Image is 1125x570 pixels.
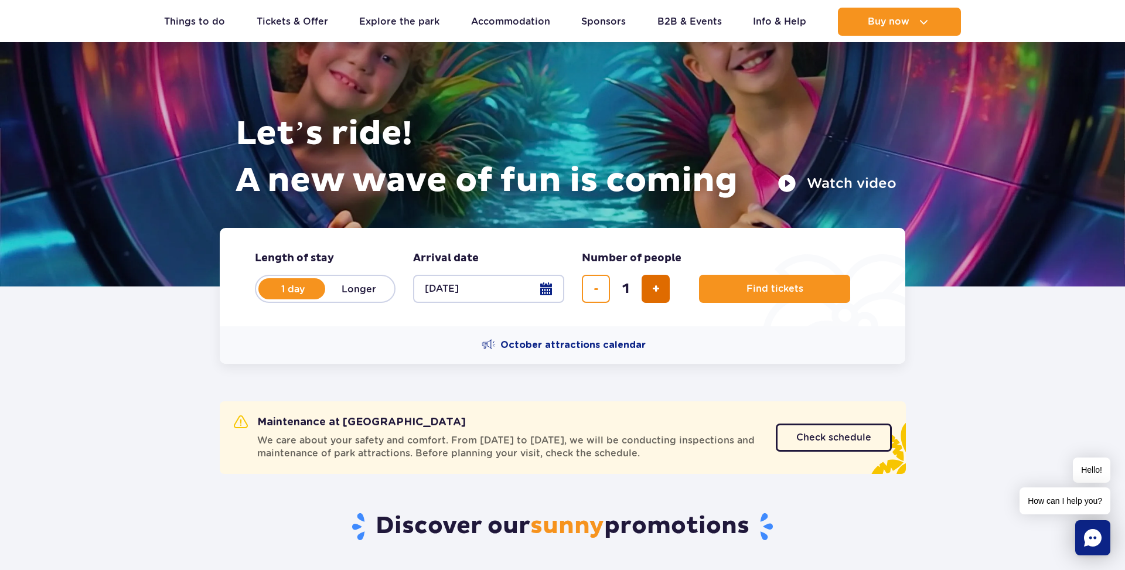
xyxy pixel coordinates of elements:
a: Accommodation [471,8,550,36]
button: add ticket [642,275,670,303]
a: Things to do [164,8,225,36]
span: Arrival date [413,251,479,265]
a: Explore the park [359,8,439,36]
span: October attractions calendar [500,339,646,351]
label: 1 day [260,277,326,301]
form: Planning your visit to Park of Poland [220,228,905,326]
span: We care about your safety and comfort. From [DATE] to [DATE], we will be conducting inspections a... [257,434,762,460]
span: Hello! [1073,458,1110,483]
a: Tickets & Offer [257,8,328,36]
h1: Let’s ride! A new wave of fun is coming [236,111,896,204]
span: Buy now [868,16,909,27]
div: Chat [1075,520,1110,555]
button: Find tickets [699,275,850,303]
span: How can I help you? [1020,487,1110,514]
span: Length of stay [255,251,334,265]
button: remove ticket [582,275,610,303]
a: Info & Help [753,8,806,36]
button: Watch video [778,174,896,193]
span: Find tickets [746,284,803,294]
button: [DATE] [413,275,564,303]
h2: Discover our promotions [220,511,906,542]
button: Buy now [838,8,961,36]
a: Check schedule [776,424,892,452]
input: number of tickets [612,275,640,303]
a: Sponsors [581,8,626,36]
span: sunny [530,511,604,541]
label: Longer [325,277,392,301]
h2: Maintenance at [GEOGRAPHIC_DATA] [234,415,466,429]
a: October attractions calendar [482,338,646,352]
span: Number of people [582,251,681,265]
a: B2B & Events [657,8,722,36]
span: Check schedule [796,433,871,442]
